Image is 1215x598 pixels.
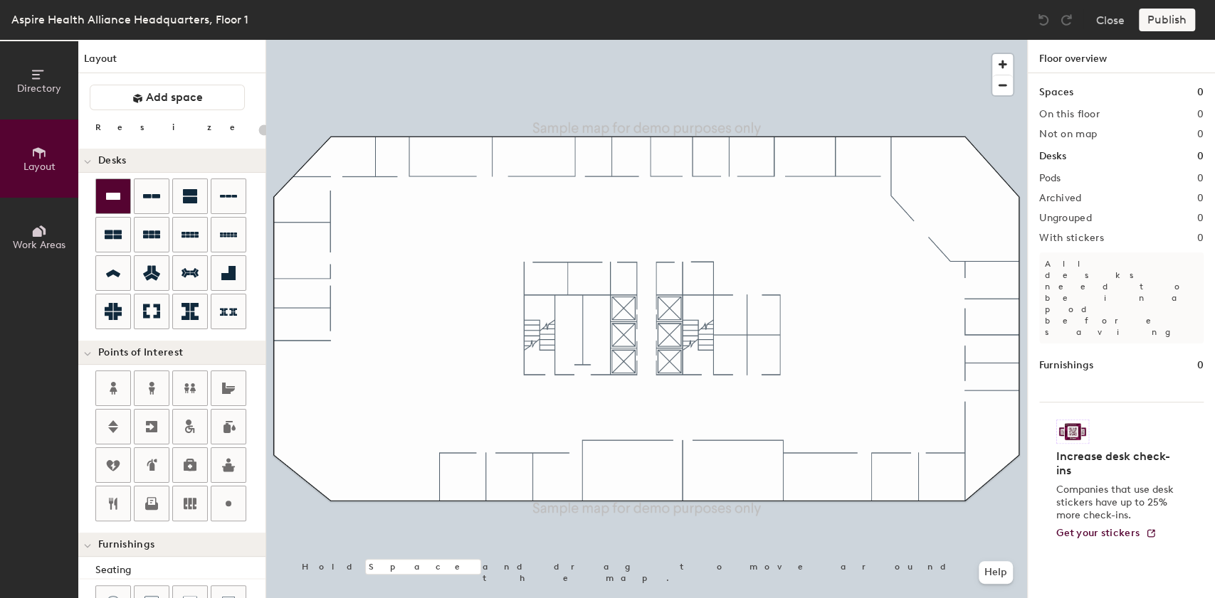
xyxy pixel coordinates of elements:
p: Companies that use desk stickers have up to 25% more check-ins. [1056,484,1178,522]
span: Furnishings [98,539,154,550]
div: Seating [95,562,265,578]
h2: 0 [1197,129,1204,140]
h2: Pods [1039,173,1061,184]
div: Aspire Health Alliance Headquarters, Floor 1 [11,11,248,28]
h2: Archived [1039,193,1081,204]
h1: Floor overview [1028,40,1215,73]
a: Get your stickers [1056,528,1157,540]
button: Add space [90,85,245,110]
h1: Furnishings [1039,358,1093,373]
h2: On this floor [1039,109,1100,120]
span: Work Areas [13,239,65,251]
button: Help [979,561,1013,584]
h1: 0 [1197,85,1204,100]
h2: 0 [1197,109,1204,120]
h1: 0 [1197,149,1204,164]
span: Points of Interest [98,347,183,358]
h1: Layout [78,51,265,73]
h2: Not on map [1039,129,1097,140]
span: Get your stickers [1056,527,1140,539]
span: Layout [23,161,56,173]
h2: 0 [1197,173,1204,184]
span: Add space [146,90,203,105]
h1: Spaces [1039,85,1073,100]
h2: Ungrouped [1039,213,1092,224]
h1: Desks [1039,149,1066,164]
div: Resize [95,122,253,133]
h2: 0 [1197,233,1204,244]
span: Desks [98,155,126,166]
h2: With stickers [1039,233,1104,244]
img: Undo [1036,13,1051,27]
h2: 0 [1197,213,1204,224]
img: Sticker logo [1056,420,1089,444]
h1: 0 [1197,358,1204,373]
h2: 0 [1197,193,1204,204]
span: Directory [17,82,61,95]
h4: Increase desk check-ins [1056,449,1178,478]
img: Redo [1059,13,1073,27]
button: Close [1096,9,1125,31]
p: All desks need to be in a pod before saving [1039,252,1204,343]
